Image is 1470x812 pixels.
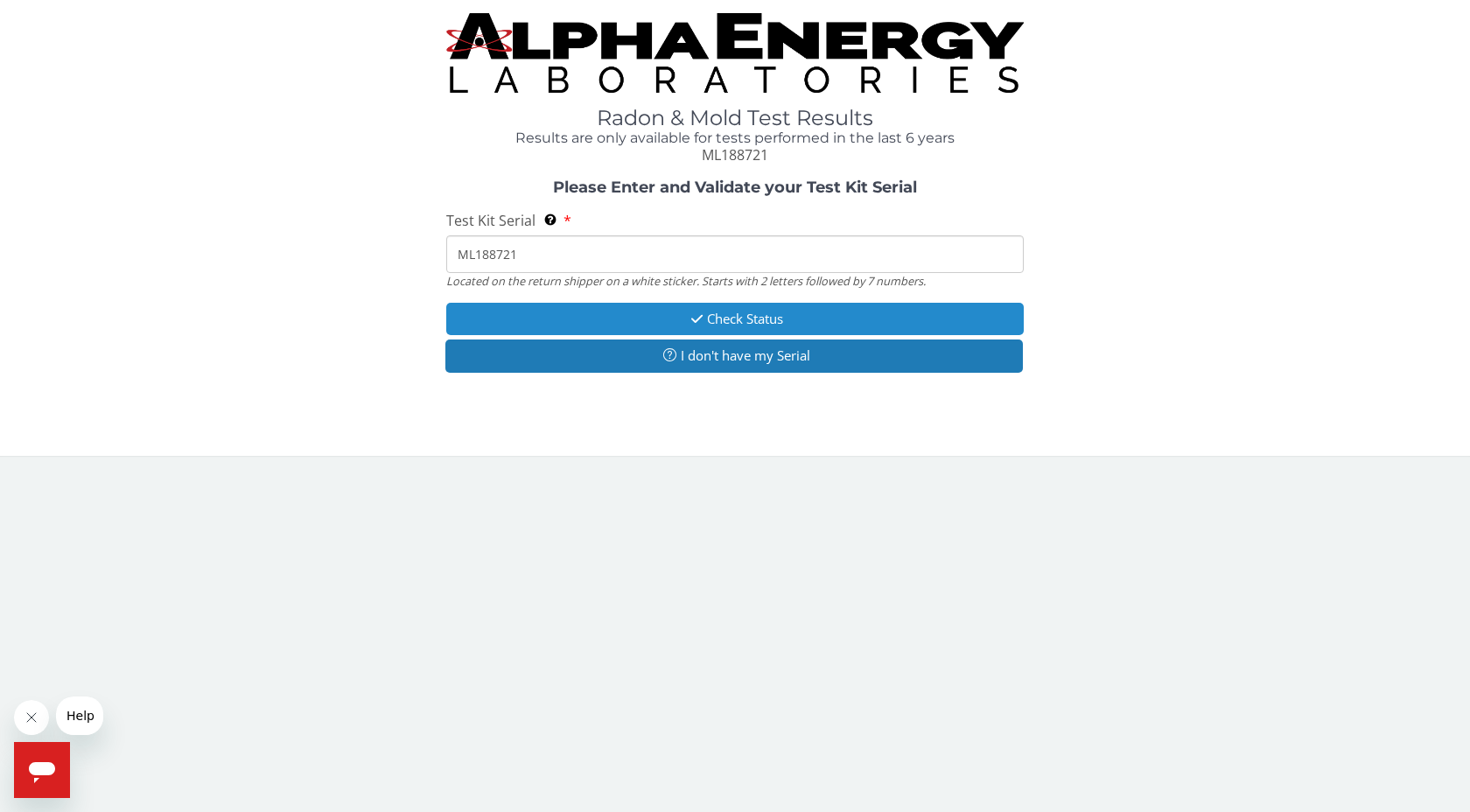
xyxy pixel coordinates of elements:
[445,339,1023,372] button: I don't have my Serial
[446,107,1024,129] h1: Radon & Mold Test Results
[446,211,535,230] span: Test Kit Serial
[14,742,70,798] iframe: Button to launch messaging window
[446,273,1024,289] div: Located on the return shipper on a white sticker. Starts with 2 letters followed by 7 numbers.
[702,145,768,164] span: ML188721
[56,696,103,735] iframe: Message from company
[14,700,49,735] iframe: Close message
[446,303,1024,335] button: Check Status
[446,13,1024,93] img: TightCrop.jpg
[446,130,1024,146] h4: Results are only available for tests performed in the last 6 years
[553,178,917,197] strong: Please Enter and Validate your Test Kit Serial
